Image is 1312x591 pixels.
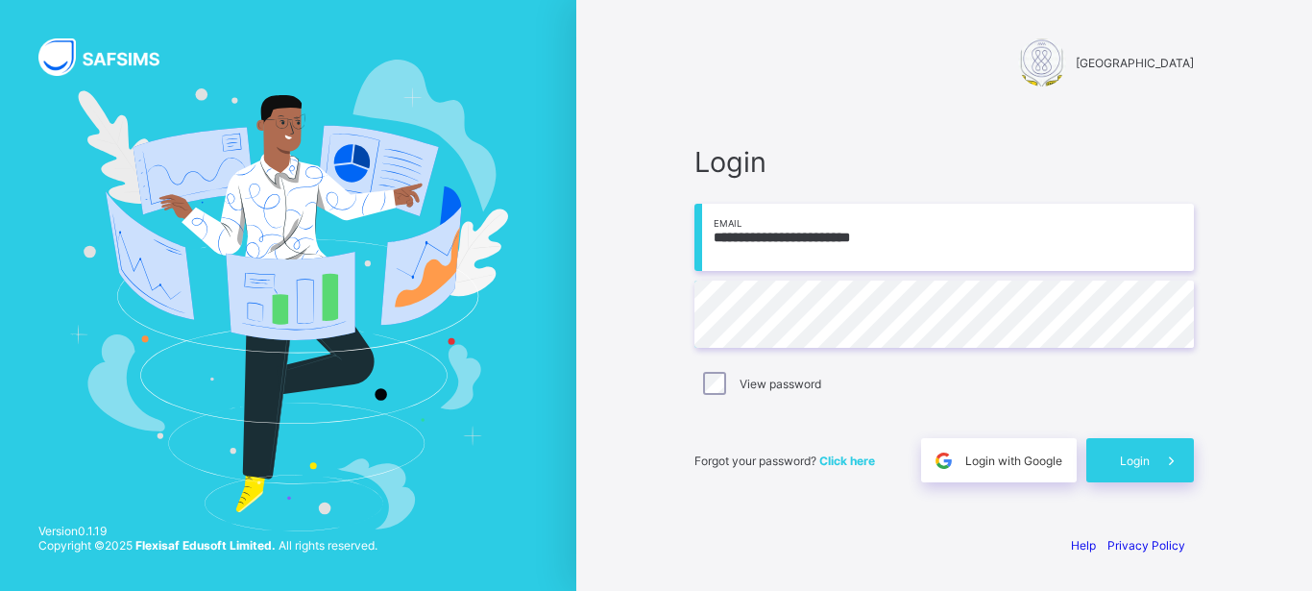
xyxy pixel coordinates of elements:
strong: Flexisaf Edusoft Limited. [135,538,276,553]
span: Login [1120,454,1150,468]
img: Hero Image [68,60,507,532]
span: Login with Google [965,454,1062,468]
img: SAFSIMS Logo [38,38,182,76]
a: Help [1071,538,1096,553]
a: Privacy Policy [1107,538,1185,553]
img: google.396cfc9801f0270233282035f929180a.svg [933,450,955,472]
span: [GEOGRAPHIC_DATA] [1076,56,1194,70]
span: Forgot your password? [694,454,875,468]
span: Copyright © 2025 All rights reserved. [38,538,377,553]
label: View password [740,377,821,391]
span: Version 0.1.19 [38,524,377,538]
span: Login [694,145,1194,179]
a: Click here [819,454,875,468]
